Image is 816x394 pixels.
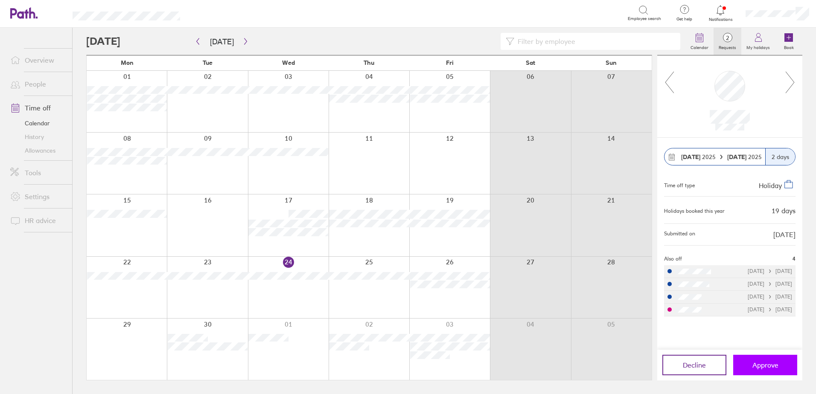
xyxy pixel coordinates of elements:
[3,164,72,181] a: Tools
[3,144,72,157] a: Allowances
[606,59,617,66] span: Sun
[446,59,454,66] span: Fri
[773,231,796,238] span: [DATE]
[775,28,802,55] a: Book
[748,294,792,300] div: [DATE] [DATE]
[707,17,734,22] span: Notifications
[364,59,374,66] span: Thu
[681,154,716,160] span: 2025
[670,17,698,22] span: Get help
[203,59,213,66] span: Tue
[3,130,72,144] a: History
[664,208,725,214] div: Holidays booked this year
[741,28,775,55] a: My holidays
[793,256,796,262] span: 4
[714,28,741,55] a: 2Requests
[748,307,792,313] div: [DATE] [DATE]
[664,231,695,238] span: Submitted on
[741,43,775,50] label: My holidays
[3,52,72,69] a: Overview
[772,207,796,214] div: 19 days
[765,148,795,165] div: 2 days
[714,35,741,41] span: 2
[714,43,741,50] label: Requests
[3,212,72,229] a: HR advice
[727,153,748,161] strong: [DATE]
[685,43,714,50] label: Calendar
[282,59,295,66] span: Wed
[748,281,792,287] div: [DATE] [DATE]
[3,99,72,116] a: Time off
[3,188,72,205] a: Settings
[683,361,706,369] span: Decline
[664,256,682,262] span: Also off
[685,28,714,55] a: Calendar
[526,59,535,66] span: Sat
[628,16,661,21] span: Employee search
[121,59,134,66] span: Mon
[664,179,695,189] div: Time off type
[3,116,72,130] a: Calendar
[662,355,726,375] button: Decline
[748,268,792,274] div: [DATE] [DATE]
[707,4,734,22] a: Notifications
[681,153,700,161] strong: [DATE]
[203,9,225,17] div: Search
[203,35,241,49] button: [DATE]
[3,75,72,93] a: People
[759,181,782,190] span: Holiday
[733,355,797,375] button: Approve
[752,361,778,369] span: Approve
[779,43,799,50] label: Book
[514,33,675,49] input: Filter by employee
[727,154,762,160] span: 2025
